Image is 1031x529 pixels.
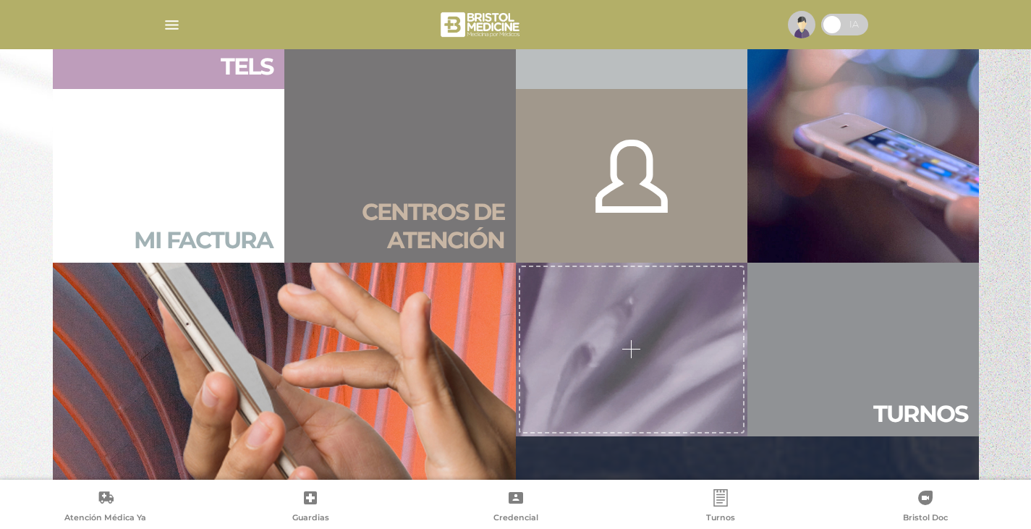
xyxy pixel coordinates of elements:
a: Mi factura [53,89,284,263]
span: Turnos [706,512,735,525]
a: Credencial [413,489,618,526]
span: Atención Médica Ya [64,512,146,525]
span: Bristol Doc [903,512,948,525]
a: Guardias [208,489,412,526]
img: Cober_menu-lines-white.svg [163,16,181,34]
span: Guardias [292,512,329,525]
a: Turnos [747,263,979,436]
h2: Tels [221,53,273,80]
img: profile-placeholder.svg [788,11,815,38]
h2: Tur nos [873,400,967,428]
h2: Centros de atención [296,198,504,254]
span: Credencial [493,512,538,525]
a: Bristol Doc [823,489,1028,526]
img: bristol-medicine-blanco.png [438,7,525,42]
h2: Mi factura [134,227,273,254]
a: Turnos [618,489,823,526]
a: Atención Médica Ya [3,489,208,526]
